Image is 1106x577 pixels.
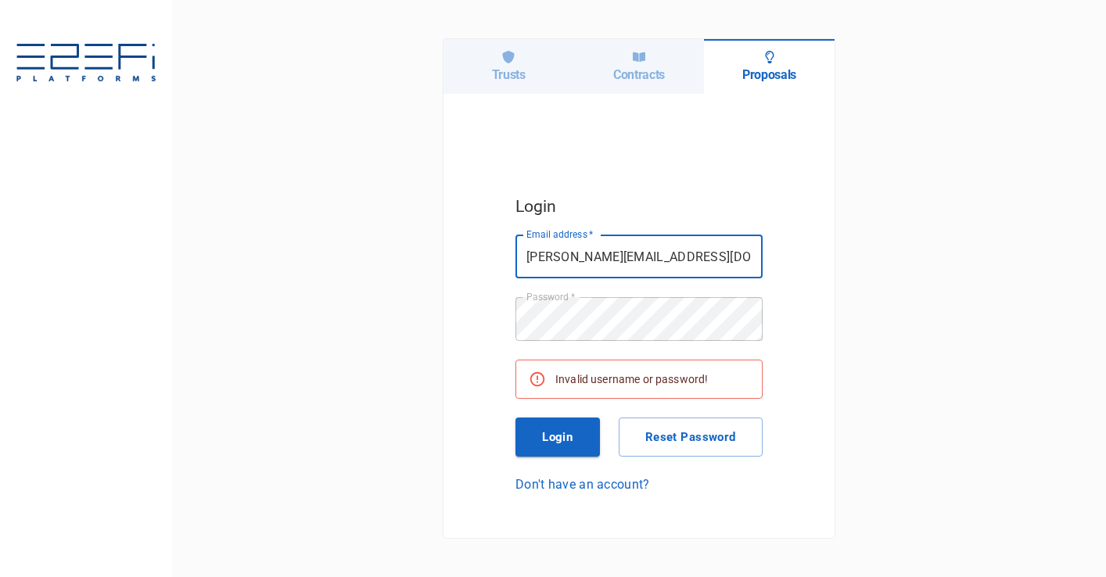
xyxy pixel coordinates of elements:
[16,44,156,84] img: E2EFiPLATFORMS-7f06cbf9.svg
[619,418,763,457] button: Reset Password
[515,193,763,220] h5: Login
[515,418,600,457] button: Login
[742,67,796,82] h6: Proposals
[515,475,763,493] a: Don't have an account?
[526,290,575,303] label: Password
[526,228,594,241] label: Email address
[555,365,708,393] div: Invalid username or password!
[492,67,526,82] h6: Trusts
[613,67,665,82] h6: Contracts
